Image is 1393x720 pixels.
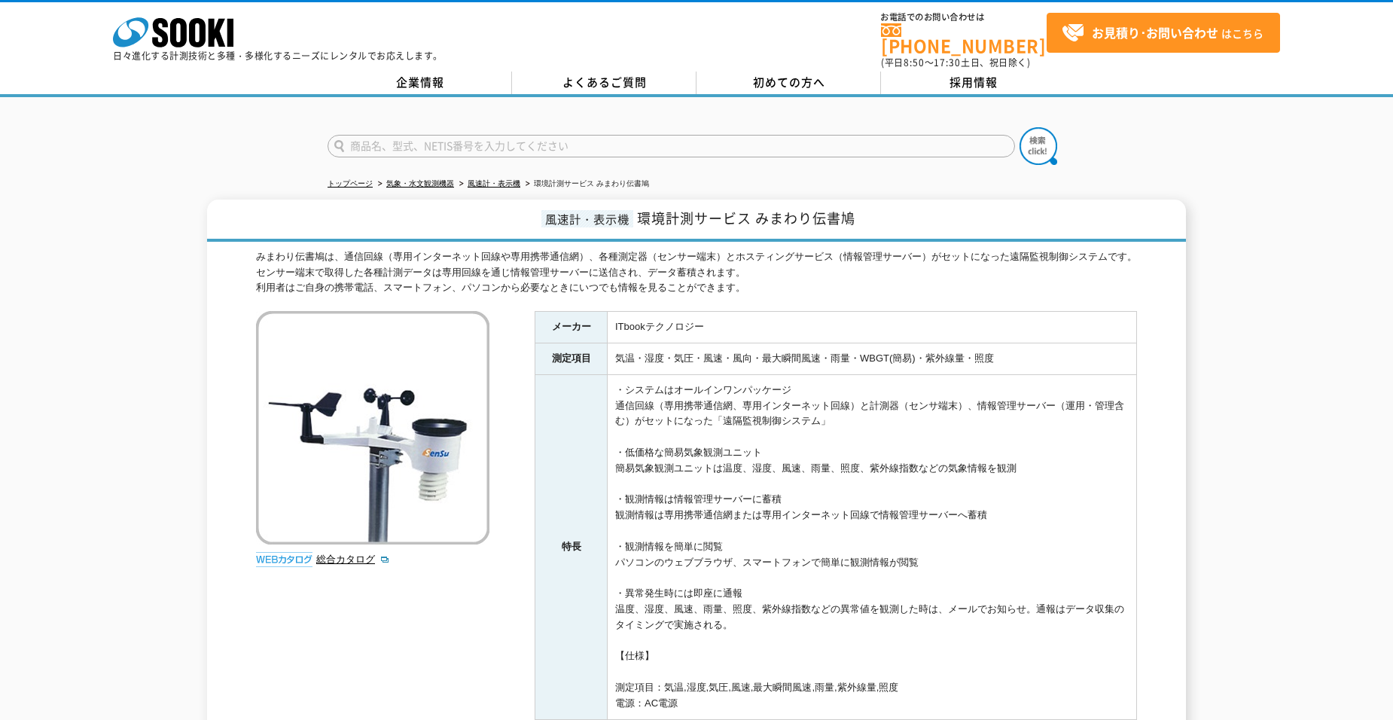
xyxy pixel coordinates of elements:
[1092,23,1218,41] strong: お見積り･お問い合わせ
[608,374,1137,719] td: ・システムはオールインワンパッケージ 通信回線（専用携帯通信網、専用インターネット回線）と計測器（センサ端末）、情報管理サーバー（運用・管理含む）がセットになった「遠隔監視制御システム」 ・低価...
[386,179,454,188] a: 気象・水文観測機器
[328,135,1015,157] input: 商品名、型式、NETIS番号を入力してください
[535,343,608,375] th: 測定項目
[256,552,312,567] img: webカタログ
[934,56,961,69] span: 17:30
[256,311,489,545] img: 環境計測サービス みまわり伝書鳩
[608,312,1137,343] td: ITbookテクノロジー
[535,374,608,719] th: 特長
[1062,22,1263,44] span: はこちら
[881,13,1047,22] span: お電話でのお問い合わせは
[1047,13,1280,53] a: お見積り･お問い合わせはこちら
[881,23,1047,54] a: [PHONE_NUMBER]
[256,249,1137,296] div: みまわり伝書鳩は、通信回線（専用インターネット回線や専用携帯通信網）、各種測定器（センサー端末）とホスティングサービス（情報管理サーバー）がセットになった遠隔監視制御システムです。 センサー端末...
[637,208,855,228] span: 環境計測サービス みまわり伝書鳩
[696,72,881,94] a: 初めての方へ
[881,56,1030,69] span: (平日 ～ 土日、祝日除く)
[753,74,825,90] span: 初めての方へ
[608,343,1137,375] td: 気温・湿度・気圧・風速・風向・最大瞬間風速・雨量・WBGT(簡易)・紫外線量・照度
[1020,127,1057,165] img: btn_search.png
[881,72,1065,94] a: 採用情報
[523,176,649,192] li: 環境計測サービス みまわり伝書鳩
[904,56,925,69] span: 8:50
[468,179,520,188] a: 風速計・表示機
[328,179,373,188] a: トップページ
[512,72,696,94] a: よくあるご質問
[316,554,390,565] a: 総合カタログ
[328,72,512,94] a: 企業情報
[113,51,443,60] p: 日々進化する計測技術と多種・多様化するニーズにレンタルでお応えします。
[541,210,633,227] span: 風速計・表示機
[535,312,608,343] th: メーカー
